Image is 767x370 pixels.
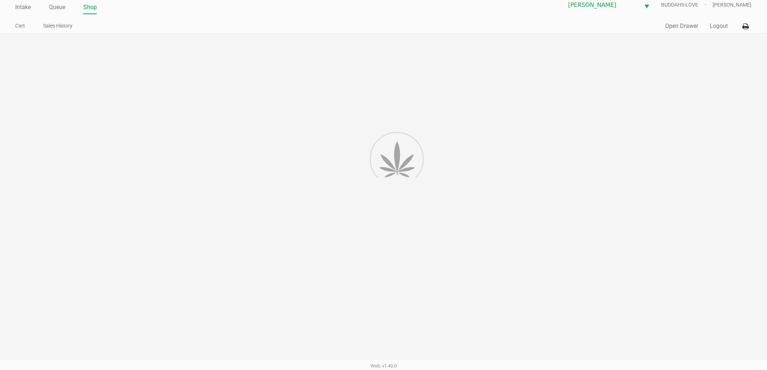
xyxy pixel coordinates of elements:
a: Intake [15,2,31,12]
span: [PERSON_NAME] [568,1,636,9]
span: Web: v1.40.0 [370,363,397,369]
a: Cart [15,21,25,30]
span: [PERSON_NAME] [713,1,752,9]
button: Logout [710,22,728,30]
a: Sales History [43,21,72,30]
a: Queue [49,2,65,12]
a: Shop [83,2,97,12]
span: BUDDAHS-LOVE [662,1,713,9]
button: Open Drawer [666,22,698,30]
